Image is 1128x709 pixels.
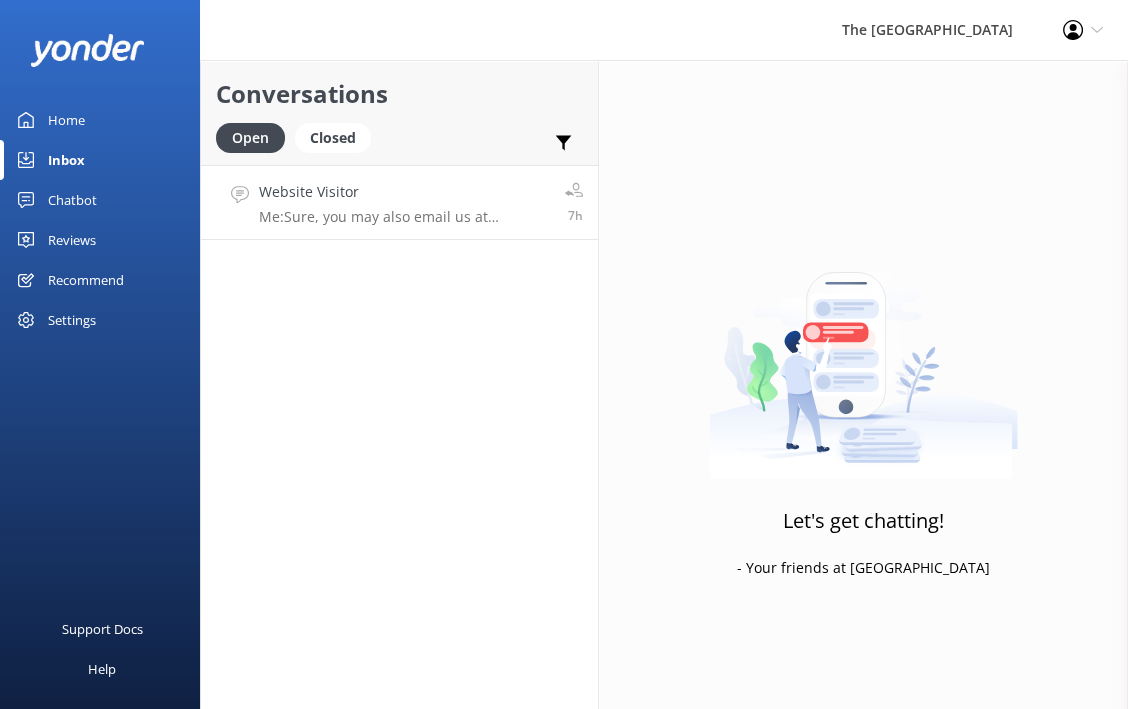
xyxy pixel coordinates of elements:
img: yonder-white-logo.png [30,34,145,67]
p: Me: Sure, you may also email us at [EMAIL_ADDRESS][DOMAIN_NAME] to advise on the details. [259,208,551,226]
h4: Website Visitor [259,181,551,203]
div: Chatbot [48,180,97,220]
h3: Let's get chatting! [783,505,944,537]
div: Support Docs [62,609,143,649]
div: Closed [295,123,371,153]
span: Oct 14 2025 06:04pm (UTC -10:00) Pacific/Honolulu [568,207,583,224]
a: Closed [295,126,381,148]
h2: Conversations [216,75,583,113]
p: - Your friends at [GEOGRAPHIC_DATA] [737,557,990,579]
a: Open [216,126,295,148]
img: artwork of a man stealing a conversation from at giant smartphone [709,230,1018,479]
div: Open [216,123,285,153]
a: Website VisitorMe:Sure, you may also email us at [EMAIL_ADDRESS][DOMAIN_NAME] to advise on the de... [201,165,598,240]
div: Settings [48,300,96,340]
div: Recommend [48,260,124,300]
div: Help [88,649,116,689]
div: Home [48,100,85,140]
div: Reviews [48,220,96,260]
div: Inbox [48,140,85,180]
